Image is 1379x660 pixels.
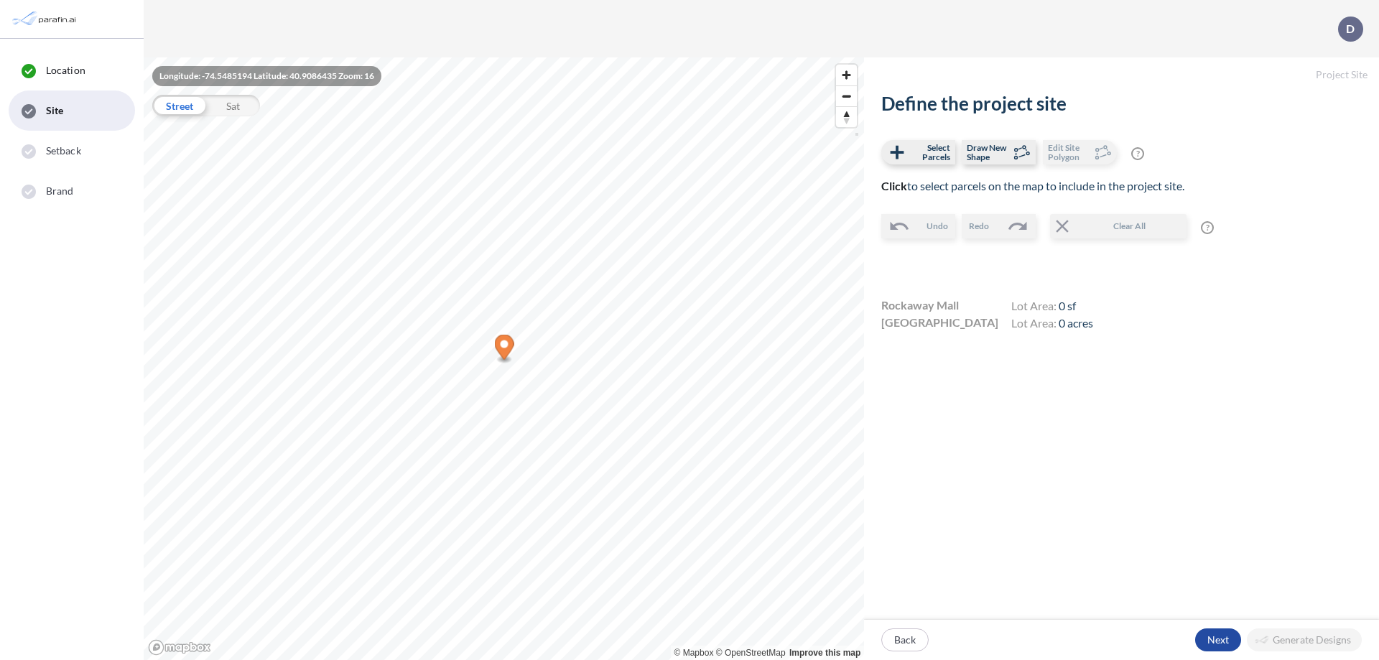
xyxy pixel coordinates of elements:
a: OpenStreetMap [716,648,786,658]
span: Site [46,103,63,118]
span: Rockaway Mall [881,297,959,314]
b: Click [881,179,907,192]
span: Brand [46,184,74,198]
div: Street [152,95,206,116]
a: Mapbox homepage [148,639,211,656]
span: Setback [46,144,81,158]
div: Map marker [495,335,514,364]
span: Redo [969,220,989,233]
a: Mapbox [674,648,714,658]
div: Sat [206,95,260,116]
button: Zoom out [836,85,857,106]
span: 0 acres [1059,316,1093,330]
span: Draw New Shape [967,143,1009,162]
img: Parafin [11,6,80,32]
p: Next [1207,633,1229,647]
p: Back [894,633,916,647]
h5: Project Site [864,57,1379,93]
button: Reset bearing to north [836,106,857,127]
a: Improve this map [789,648,860,658]
span: ? [1201,221,1214,234]
button: Undo [881,214,955,238]
button: Clear All [1050,214,1187,238]
span: ? [1131,147,1144,160]
button: Next [1195,628,1241,651]
canvas: Map [144,57,864,660]
button: Redo [962,214,1036,238]
span: Undo [927,220,948,233]
span: to select parcels on the map to include in the project site. [881,179,1184,192]
span: Edit Site Polygon [1048,143,1090,162]
h2: Define the project site [881,93,1362,115]
span: Reset bearing to north [836,107,857,127]
h4: Lot Area: [1011,316,1093,333]
button: Back [881,628,929,651]
span: 0 sf [1059,299,1076,312]
span: Location [46,63,85,78]
button: Zoom in [836,65,857,85]
span: Clear All [1073,220,1185,233]
span: Zoom out [836,86,857,106]
div: Longitude: -74.5485194 Latitude: 40.9086435 Zoom: 16 [152,66,381,86]
span: Select Parcels [908,143,950,162]
p: D [1346,22,1355,35]
span: [GEOGRAPHIC_DATA] [881,314,998,331]
h4: Lot Area: [1011,299,1093,316]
